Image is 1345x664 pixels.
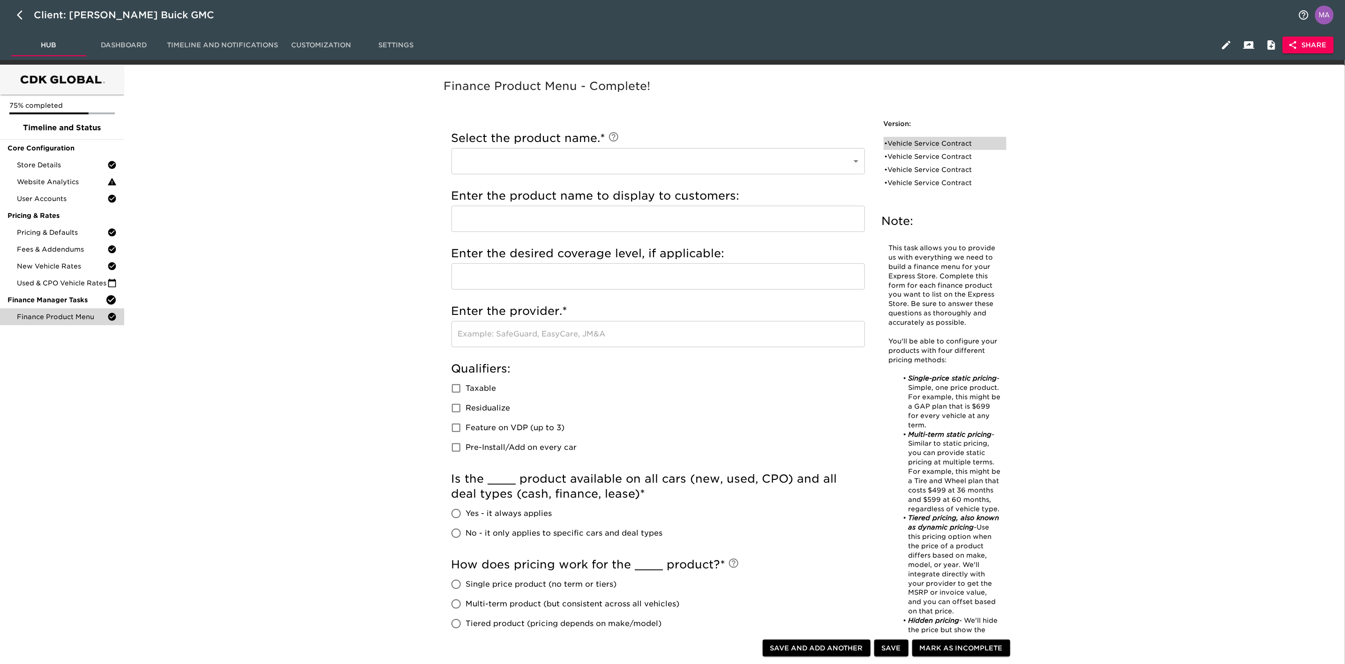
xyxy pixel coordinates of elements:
span: Core Configuration [8,143,117,153]
div: Client: [PERSON_NAME] Buick GMC [34,7,227,22]
p: You'll be able to configure your products with four different pricing methods: [889,337,1001,365]
button: Share [1283,37,1334,54]
button: Mark as Incomplete [912,640,1010,657]
div: •Vehicle Service Contract [884,163,1007,176]
h5: Enter the provider. [451,304,865,319]
button: Client View [1238,34,1260,56]
span: Share [1290,39,1326,51]
span: Customization [289,39,353,51]
li: Similar to static pricing, you can provide static pricing at multiple terms. For example, this mi... [899,430,1001,514]
span: Finance Manager Tasks [8,295,105,305]
div: •Vehicle Service Contract [884,176,1007,189]
span: Timeline and Status [8,122,117,134]
li: - We'll hide the price but show the product in the menu with a description, product, and provider. [899,616,1001,663]
span: No - it only applies to specific cars and deal types [466,528,663,539]
h5: Qualifiers: [451,361,865,376]
span: Store Details [17,160,107,170]
span: Save [882,642,901,654]
h5: Select the product name. [451,131,865,146]
div: • Vehicle Service Contract [885,165,992,174]
h5: Enter the product name to display to customers: [451,188,865,203]
p: This task allows you to provide us with everything we need to build a finance menu for your Expre... [889,244,1001,328]
h6: Version: [884,119,1007,129]
span: Feature on VDP (up to 3) [466,422,565,433]
span: Pricing & Defaults [17,228,107,237]
span: Timeline and Notifications [167,39,278,51]
span: Single price product (no term or tiers) [466,579,617,590]
span: Hub [17,39,81,51]
em: Single-price static pricing [908,374,997,382]
span: Dashboard [92,39,156,51]
em: Multi-term static pricing [908,431,992,438]
span: New Vehicle Rates [17,261,107,271]
em: Hidden pricing [908,617,959,624]
button: Save [874,640,909,657]
h5: Finance Product Menu - Complete! [444,79,1022,94]
span: Save and Add Another [770,642,863,654]
button: Save and Add Another [763,640,871,657]
span: Pricing & Rates [8,211,117,220]
p: 75% completed [9,101,115,110]
span: Taxable [466,383,496,394]
span: Finance Product Menu [17,312,107,321]
span: Multi-term product (but consistent across all vehicles) [466,598,680,610]
div: • Vehicle Service Contract [885,152,992,161]
button: notifications [1292,4,1315,26]
h5: Note: [882,214,1008,229]
span: Fees & Addendums [17,245,107,254]
span: Pre-Install/Add on every car [466,442,577,453]
span: User Accounts [17,194,107,203]
div: •Vehicle Service Contract [884,150,1007,163]
span: Residualize [466,403,511,414]
input: Example: SafeGuard, EasyCare, JM&A [451,321,865,347]
span: Tiered product (pricing depends on make/model) [466,618,662,629]
em: - [992,431,994,438]
em: Tiered pricing, also known as dynamic pricing [908,514,1001,531]
span: Yes - it always applies [466,508,552,519]
div: •Vehicle Service Contract [884,137,1007,150]
span: Mark as Incomplete [920,642,1003,654]
span: Used & CPO Vehicle Rates [17,278,107,288]
em: - [974,523,977,531]
div: • Vehicle Service Contract [885,139,992,148]
h5: Is the ____ product available on all cars (new, used, CPO) and all deal types (cash, finance, lease) [451,471,865,501]
li: - Simple, one price product. For example, this might be a GAP plan that is $699 for every vehicle... [899,374,1001,430]
div: • Vehicle Service Contract [885,178,992,187]
img: Profile [1315,6,1334,24]
div: ​ [451,148,865,174]
span: Settings [364,39,428,51]
span: Website Analytics [17,177,107,187]
h5: Enter the desired coverage level, if applicable: [451,246,865,261]
button: Internal Notes and Comments [1260,34,1283,56]
h5: How does pricing work for the ____ product? [451,557,865,572]
button: Edit Hub [1215,34,1238,56]
li: Use this pricing option when the price of a product differs based on make, model, or year. We'll ... [899,514,1001,616]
